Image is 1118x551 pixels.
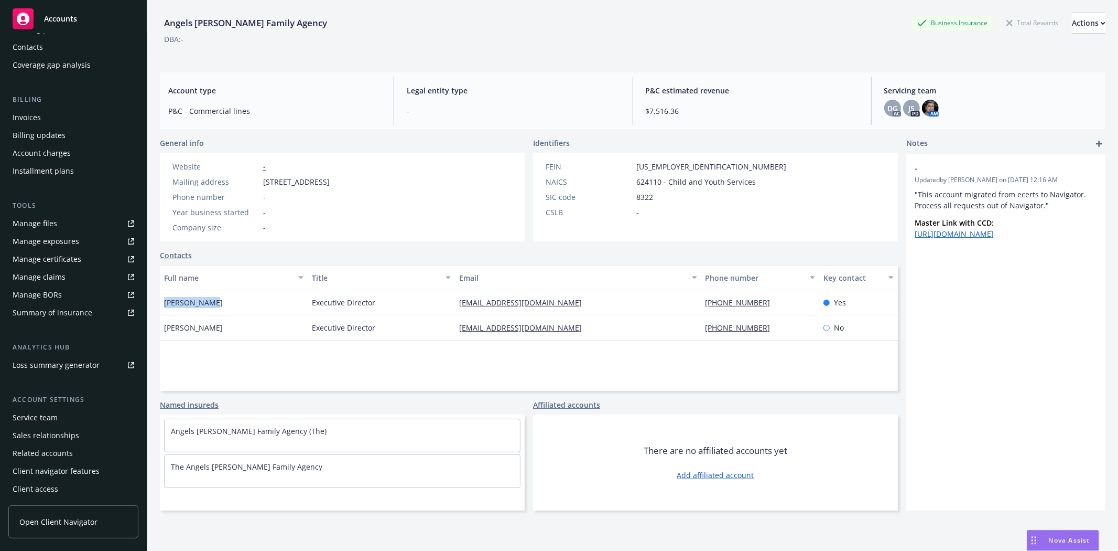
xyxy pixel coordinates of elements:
div: SIC code [546,192,632,203]
a: - [263,162,266,172]
div: Angels [PERSON_NAME] Family Agency [160,16,331,30]
div: Account settings [8,395,138,405]
a: Manage BORs [8,287,138,303]
a: Manage exposures [8,233,138,250]
span: [US_EMPLOYER_IDENTIFICATION_NUMBER] [636,161,786,172]
div: Mailing address [172,176,259,187]
a: Named insureds [160,399,219,410]
div: FEIN [546,161,632,172]
div: Key contact [823,272,882,283]
a: Invoices [8,109,138,126]
div: Coverage gap analysis [13,57,91,73]
div: Manage BORs [13,287,62,303]
div: Manage certificates [13,251,81,268]
strong: Master Link with CCD: [915,218,994,228]
span: Executive Director [312,322,375,333]
div: Manage files [13,215,57,232]
span: There are no affiliated accounts yet [644,444,787,457]
span: - [636,207,639,218]
div: Drag to move [1027,531,1040,550]
div: Client access [13,481,58,497]
div: Loss summary generator [13,357,100,374]
a: The Angels [PERSON_NAME] Family Agency [171,462,322,472]
div: Client navigator features [13,463,100,480]
a: Manage certificates [8,251,138,268]
div: Website [172,161,259,172]
span: Updated by [PERSON_NAME] on [DATE] 12:16 AM [915,175,1097,185]
div: Analytics hub [8,342,138,353]
a: Sales relationships [8,427,138,444]
button: Title [308,265,455,290]
div: Phone number [705,272,804,283]
div: Full name [164,272,292,283]
a: Account charges [8,145,138,162]
div: Phone number [172,192,259,203]
a: Add affiliated account [677,470,754,481]
div: CSLB [546,207,632,218]
a: Affiliated accounts [533,399,600,410]
span: Executive Director [312,297,375,308]
button: Actions [1072,13,1105,34]
div: Related accounts [13,445,73,462]
div: Installment plans [13,163,74,179]
a: Contacts [8,39,138,56]
span: Servicing team [884,85,1097,96]
a: Summary of insurance [8,304,138,321]
div: Manage exposures [13,233,79,250]
a: Installment plans [8,163,138,179]
span: Legal entity type [407,85,620,96]
span: No [834,322,844,333]
div: -Updatedby [PERSON_NAME] on [DATE] 12:16 AM"This account migrated from ecerts to Navigator. Proce... [906,154,1105,248]
span: [PERSON_NAME] [164,297,223,308]
div: Email [459,272,685,283]
a: [PHONE_NUMBER] [705,298,779,308]
span: Yes [834,297,846,308]
div: Tools [8,200,138,211]
button: Email [455,265,701,290]
button: Key contact [819,265,898,290]
div: Year business started [172,207,259,218]
span: Open Client Navigator [19,516,97,527]
span: 8322 [636,192,653,203]
span: - [407,105,620,116]
a: [EMAIL_ADDRESS][DOMAIN_NAME] [459,298,590,308]
span: Accounts [44,15,77,23]
span: - [263,222,266,233]
div: Contacts [13,39,43,56]
div: Actions [1072,13,1105,33]
span: Notes [906,137,928,150]
a: Client access [8,481,138,497]
span: $7,516.36 [646,105,859,116]
div: Total Rewards [1001,16,1063,29]
a: Manage files [8,215,138,232]
div: Company size [172,222,259,233]
a: Billing updates [8,127,138,144]
a: add [1093,137,1105,150]
button: Nova Assist [1027,530,1099,551]
span: - [915,163,1070,174]
span: JS [908,103,915,114]
a: Accounts [8,4,138,34]
div: Summary of insurance [13,304,92,321]
div: Billing updates [13,127,66,144]
span: P&C estimated revenue [646,85,859,96]
span: [STREET_ADDRESS] [263,176,330,187]
button: Phone number [701,265,819,290]
div: Invoices [13,109,41,126]
img: photo [922,100,939,116]
a: [PHONE_NUMBER] [705,323,779,333]
div: Manage claims [13,269,66,285]
button: Full name [160,265,308,290]
div: DBA: - [164,34,183,45]
div: Title [312,272,440,283]
span: DG [887,103,898,114]
span: 624110 - Child and Youth Services [636,176,756,187]
span: Account type [168,85,381,96]
a: Angels [PERSON_NAME] Family Agency (The) [171,426,327,436]
a: Manage claims [8,269,138,285]
a: [URL][DOMAIN_NAME] [915,229,994,239]
div: Account charges [13,145,71,162]
div: Sales relationships [13,427,79,444]
span: Nova Assist [1049,536,1090,545]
